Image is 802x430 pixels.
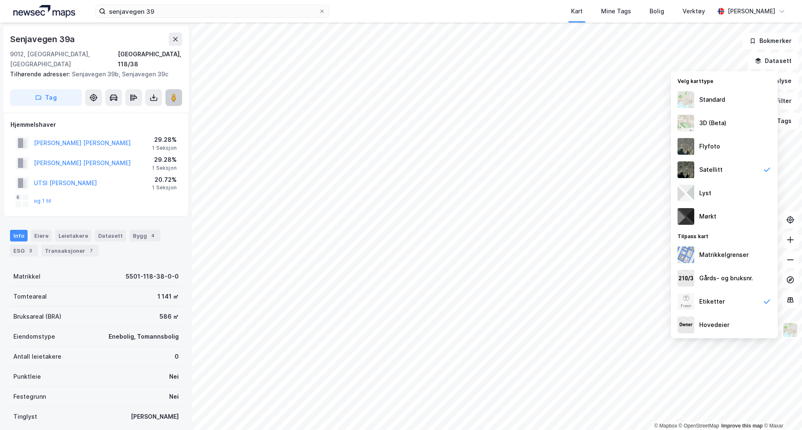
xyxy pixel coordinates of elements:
div: 7 [87,246,95,255]
div: 0 [175,352,179,362]
button: Filter [759,93,799,109]
div: Nei [169,392,179,402]
div: [GEOGRAPHIC_DATA], 118/38 [118,49,182,69]
div: 1 Seksjon [152,145,177,151]
img: luj3wr1y2y3+OchiMxRmMxRlscgabnMEmZ7DJGWxyBpucwSZnsMkZbHIGm5zBJmewyRlscgabnMEmZ7DJGWxyBpucwSZnsMkZ... [678,185,694,201]
div: Bruksareal (BRA) [13,312,61,322]
div: 1 141 ㎡ [157,292,179,302]
img: Z [678,115,694,131]
a: Mapbox [654,423,677,429]
img: 9k= [678,161,694,178]
img: Z [782,322,798,338]
div: Info [10,230,28,241]
div: Hovedeier [699,320,729,330]
div: 3D (Beta) [699,118,726,128]
div: 1 Seksjon [152,165,177,171]
div: Satellitt [699,165,723,175]
div: 29.28% [152,155,177,165]
div: Kart [571,6,583,16]
div: Matrikkelgrenser [699,250,749,260]
a: Improve this map [721,423,763,429]
img: majorOwner.b5e170eddb5c04bfeeff.jpeg [678,317,694,333]
img: logo.a4113a55bc3d86da70a041830d287a7e.svg [13,5,75,18]
div: Velg karttype [671,73,778,88]
div: Bygg [129,230,160,241]
div: [PERSON_NAME] [131,412,179,422]
button: Tags [760,113,799,129]
div: 3 [26,246,35,255]
img: Z [678,138,694,155]
div: Gårds- og bruksnr. [699,273,753,283]
button: Bokmerker [742,33,799,49]
div: Verktøy [683,6,705,16]
div: Senjavegen 39a [10,33,76,46]
img: cadastreKeys.547ab17ec502f5a4ef2b.jpeg [678,270,694,287]
div: Flyfoto [699,141,720,151]
input: Søk på adresse, matrikkel, gårdeiere, leietakere eller personer [106,5,319,18]
div: Lyst [699,188,711,198]
img: cadastreBorders.cfe08de4b5ddd52a10de.jpeg [678,246,694,263]
div: Kontrollprogram for chat [760,390,802,430]
div: [PERSON_NAME] [728,6,775,16]
div: Matrikkel [13,272,41,282]
div: Etiketter [699,297,725,307]
div: Standard [699,95,725,105]
div: 20.72% [152,175,177,185]
div: 586 ㎡ [160,312,179,322]
div: Nei [169,372,179,382]
div: Eiere [31,230,52,241]
button: Datasett [748,53,799,69]
div: Antall leietakere [13,352,61,362]
div: Mørkt [699,211,716,221]
div: Tomteareal [13,292,47,302]
iframe: Chat Widget [760,390,802,430]
div: Tilpass kart [671,228,778,243]
div: Tinglyst [13,412,37,422]
img: Z [678,293,694,310]
img: Z [678,91,694,108]
div: Transaksjoner [41,245,99,256]
div: 9012, [GEOGRAPHIC_DATA], [GEOGRAPHIC_DATA] [10,49,118,69]
div: 5501-118-38-0-0 [126,272,179,282]
div: ESG [10,245,38,256]
div: 4 [149,231,157,240]
div: Festegrunn [13,392,46,402]
div: Senjavegen 39b, Senjavegen 39c [10,69,175,79]
button: Tag [10,89,82,106]
div: Bolig [650,6,664,16]
div: Mine Tags [601,6,631,16]
a: OpenStreetMap [679,423,719,429]
div: 1 Seksjon [152,184,177,191]
div: Eiendomstype [13,332,55,342]
div: Punktleie [13,372,41,382]
span: Tilhørende adresser: [10,70,72,78]
div: 29.28% [152,135,177,145]
div: Datasett [95,230,126,241]
div: Enebolig, Tomannsbolig [109,332,179,342]
img: nCdM7BzjoCAAAAAElFTkSuQmCC [678,208,694,225]
div: Leietakere [55,230,91,241]
div: Hjemmelshaver [10,120,182,130]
